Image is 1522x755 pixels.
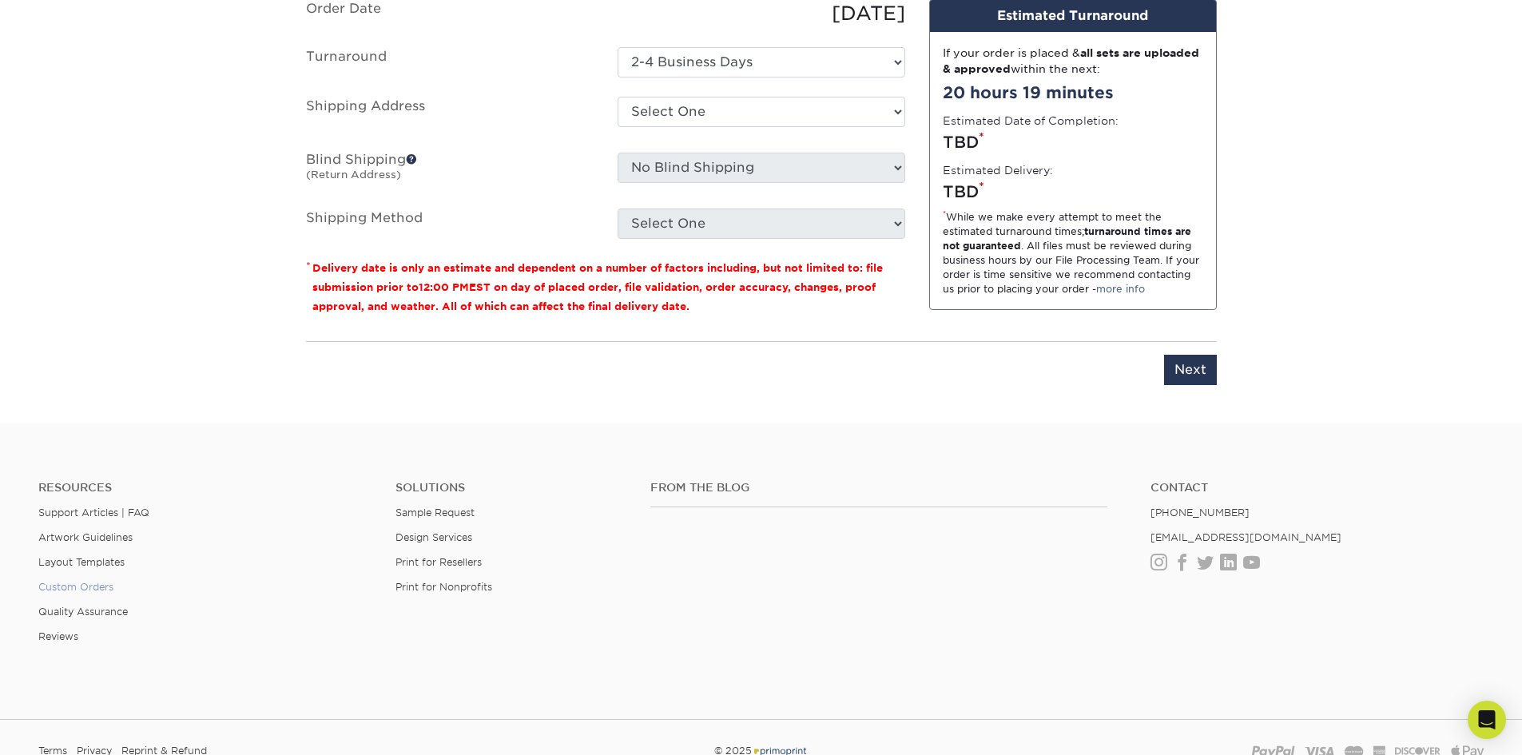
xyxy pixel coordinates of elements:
label: Blind Shipping [294,153,606,189]
label: Shipping Method [294,209,606,239]
label: Estimated Delivery: [943,162,1053,178]
a: Artwork Guidelines [38,531,133,543]
div: TBD [943,130,1203,154]
div: While we make every attempt to meet the estimated turnaround times; . All files must be reviewed ... [943,210,1203,296]
a: [PHONE_NUMBER] [1150,507,1250,519]
input: Next [1164,355,1217,385]
label: Shipping Address [294,97,606,133]
label: Turnaround [294,47,606,77]
h4: Solutions [395,481,626,495]
a: Support Articles | FAQ [38,507,149,519]
a: Quality Assurance [38,606,128,618]
iframe: Google Customer Reviews [4,706,136,749]
span: 12:00 PM [419,281,469,293]
div: TBD [943,180,1203,204]
small: (Return Address) [306,169,401,181]
a: Contact [1150,481,1484,495]
a: Design Services [395,531,472,543]
a: [EMAIL_ADDRESS][DOMAIN_NAME] [1150,531,1341,543]
div: If your order is placed & within the next: [943,45,1203,77]
a: Sample Request [395,507,475,519]
div: 20 hours 19 minutes [943,81,1203,105]
a: Print for Resellers [395,556,482,568]
a: Print for Nonprofits [395,581,492,593]
h4: Resources [38,481,372,495]
a: Reviews [38,630,78,642]
small: Delivery date is only an estimate and dependent on a number of factors including, but not limited... [312,262,883,312]
a: Layout Templates [38,556,125,568]
label: Estimated Date of Completion: [943,113,1119,129]
strong: turnaround times are not guaranteed [943,225,1191,252]
a: Custom Orders [38,581,113,593]
h4: From the Blog [650,481,1107,495]
div: Open Intercom Messenger [1468,701,1506,739]
a: more info [1096,283,1145,295]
